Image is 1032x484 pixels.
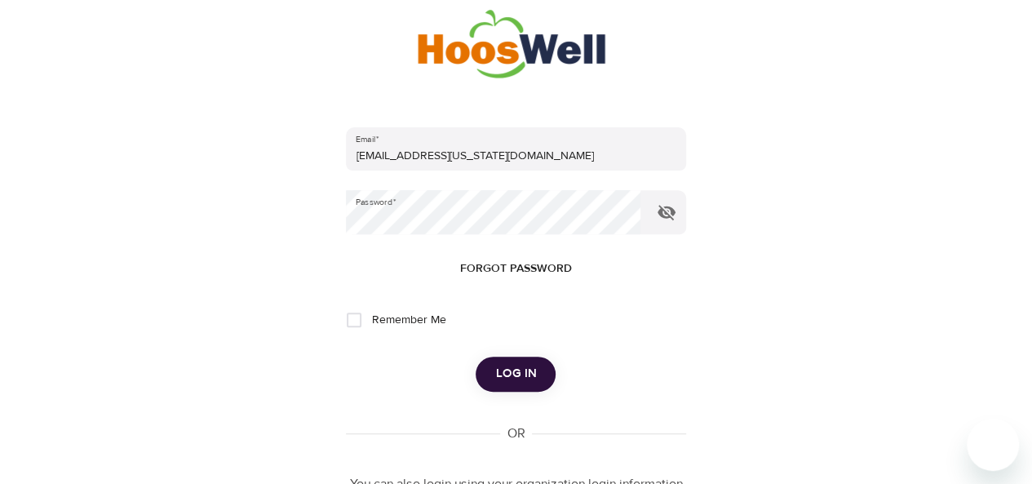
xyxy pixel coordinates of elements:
[371,312,445,329] span: Remember Me
[454,254,578,284] button: Forgot password
[460,259,572,279] span: Forgot password
[476,357,556,391] button: Log in
[414,1,618,82] img: HoosWell-Logo-2.19%20500X200%20px.png
[967,419,1019,471] iframe: Button to launch messaging window
[495,363,536,384] span: Log in
[500,424,531,443] div: OR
